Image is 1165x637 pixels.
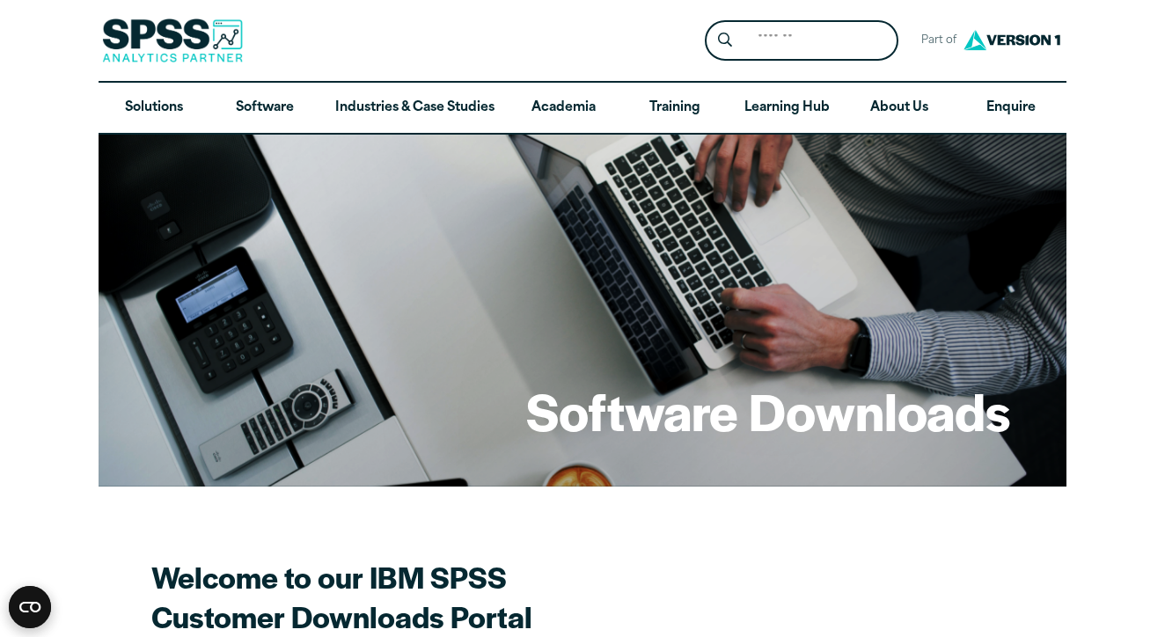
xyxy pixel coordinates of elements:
nav: Desktop version of site main menu [99,83,1066,134]
a: Industries & Case Studies [321,83,509,134]
a: Software [209,83,320,134]
svg: Search magnifying glass icon [718,33,732,48]
button: Open CMP widget [9,586,51,628]
h2: Welcome to our IBM SPSS Customer Downloads Portal [151,557,767,636]
h1: Software Downloads [526,377,1010,445]
a: About Us [844,83,955,134]
img: Version1 Logo [959,24,1065,56]
button: Search magnifying glass icon [709,25,742,57]
a: Learning Hub [730,83,844,134]
img: SPSS Analytics Partner [102,18,243,62]
form: Site Header Search Form [705,20,898,62]
a: Solutions [99,83,209,134]
a: Enquire [956,83,1066,134]
span: Part of [912,28,959,54]
a: Training [619,83,730,134]
a: Academia [509,83,619,134]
